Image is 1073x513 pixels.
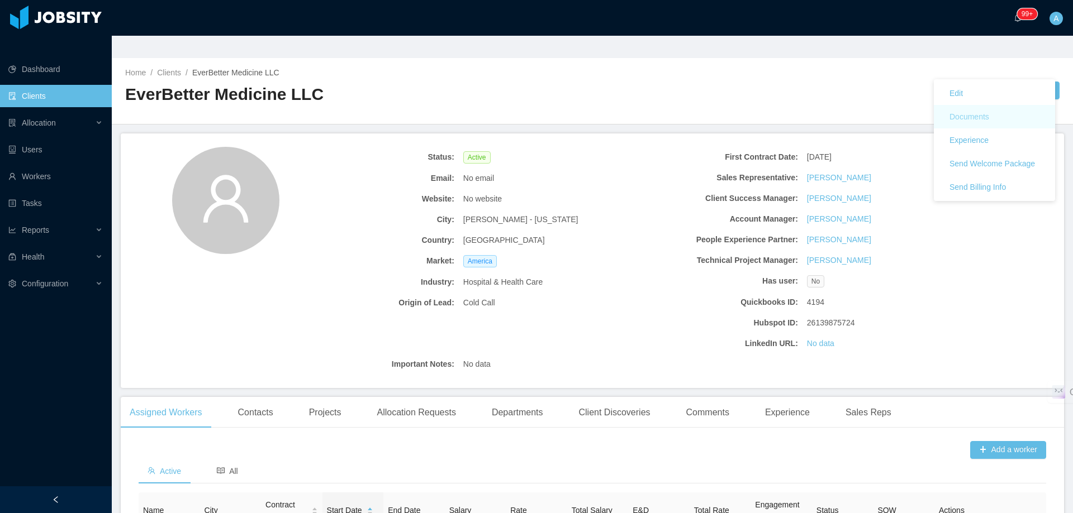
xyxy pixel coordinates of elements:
div: [DATE] [803,147,975,167]
span: Active [148,467,181,476]
a: [PERSON_NAME] [807,172,871,184]
i: icon: left [52,496,60,504]
a: [PERSON_NAME] [807,193,871,204]
i: icon: solution [8,119,16,127]
span: 4194 [807,296,824,308]
span: / [186,68,188,77]
a: icon: auditClients [8,85,103,107]
span: Configuration [22,279,68,288]
b: Hubspot ID: [635,317,798,329]
a: [PERSON_NAME] [807,234,871,246]
a: icon: pie-chartDashboard [8,58,103,80]
div: Departments [483,397,552,428]
span: Allocation [22,118,56,127]
b: Sales Representative: [635,172,798,184]
a: icon: robotUsers [8,138,103,161]
span: EverBetter Medicine LLC [192,68,279,77]
span: No website [463,193,502,205]
a: Edit [934,81,1055,105]
b: LinkedIn URL: [635,338,798,349]
b: Quickbooks ID: [635,296,798,308]
b: First Contract Date: [635,151,798,163]
b: Status: [291,151,454,163]
a: [PERSON_NAME] [807,213,871,225]
div: Sales Reps [837,397,900,428]
button: Documents [941,108,998,126]
span: No data [463,358,491,370]
span: [GEOGRAPHIC_DATA] [463,234,545,246]
span: A [1053,12,1058,25]
div: Contacts [229,397,282,428]
b: Website: [291,193,454,205]
a: Home [125,68,146,77]
div: Allocation Requests [368,397,464,428]
i: icon: caret-up [311,506,317,510]
a: No data [807,338,834,349]
div: Experience [756,397,819,428]
a: icon: profileTasks [8,192,103,214]
b: Client Success Manager: [635,193,798,204]
button: Edit [941,84,972,102]
b: Market: [291,255,454,267]
i: icon: read [217,467,225,474]
div: Comments [677,397,738,428]
a: [PERSON_NAME] [807,255,871,266]
a: Clients [157,68,181,77]
span: Active [463,151,491,164]
span: Reports [22,226,49,234]
span: Hospital & Health Care [463,276,543,288]
span: All [217,467,238,476]
button: icon: plusAdd a worker [970,441,1046,459]
span: / [150,68,153,77]
div: Projects [300,397,350,428]
span: Cold Call [463,297,495,309]
b: Account Manager: [635,213,798,225]
i: icon: team [148,467,155,474]
span: No [807,275,824,287]
b: Country: [291,234,454,246]
span: Health [22,252,44,261]
b: Email: [291,172,454,184]
b: Important Notes: [291,358,454,370]
button: Experience [941,131,998,149]
h2: EverBetter Medicine LLC [125,83,592,106]
span: America [463,255,497,267]
span: [PERSON_NAME] - [US_STATE] [463,214,578,226]
i: icon: line-chart [8,226,16,234]
button: Send Billing Info [941,178,1015,196]
i: icon: medicine-box [8,253,16,261]
a: Experience [934,128,1055,152]
span: 26139875724 [807,317,855,329]
i: icon: user [199,172,253,226]
span: No email [463,172,494,184]
div: Client Discoveries [569,397,659,428]
b: People Experience Partner: [635,234,798,246]
b: City: [291,214,454,226]
b: Technical Project Manager: [635,255,798,266]
b: Origin of Lead: [291,297,454,309]
a: Documents [934,105,1055,128]
i: icon: caret-up [367,506,373,510]
b: Has user: [635,275,798,287]
i: icon: setting [8,280,16,287]
button: Send Welcome Package [941,155,1044,172]
a: icon: userWorkers [8,165,103,188]
b: Industry: [291,276,454,288]
div: Assigned Workers [121,397,211,428]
